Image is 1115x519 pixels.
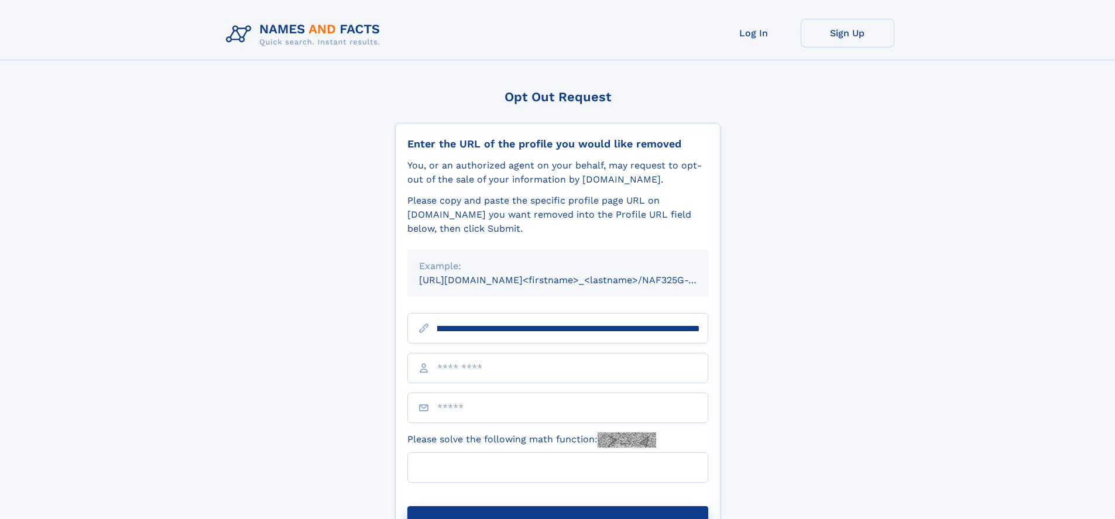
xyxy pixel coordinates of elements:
[395,90,721,104] div: Opt Out Request
[407,194,708,236] div: Please copy and paste the specific profile page URL on [DOMAIN_NAME] you want removed into the Pr...
[221,19,390,50] img: Logo Names and Facts
[707,19,801,47] a: Log In
[407,432,656,448] label: Please solve the following math function:
[407,159,708,187] div: You, or an authorized agent on your behalf, may request to opt-out of the sale of your informatio...
[419,259,697,273] div: Example:
[419,274,730,286] small: [URL][DOMAIN_NAME]<firstname>_<lastname>/NAF325G-xxxxxxxx
[801,19,894,47] a: Sign Up
[407,138,708,150] div: Enter the URL of the profile you would like removed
